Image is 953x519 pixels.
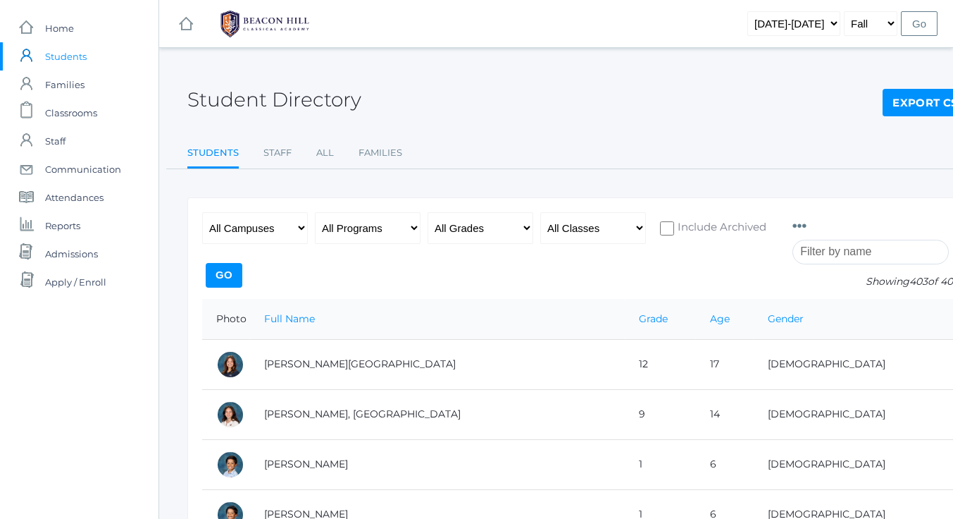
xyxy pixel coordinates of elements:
[45,155,121,183] span: Communication
[216,350,244,379] div: Charlotte Abdulla
[45,127,66,155] span: Staff
[216,451,244,479] div: Dominic Abrea
[206,263,242,288] input: Go
[696,339,753,389] td: 17
[264,312,315,325] a: Full Name
[45,183,104,212] span: Attendances
[45,42,87,71] span: Students
[263,139,292,167] a: Staff
[250,389,625,439] td: [PERSON_NAME], [GEOGRAPHIC_DATA]
[768,312,804,325] a: Gender
[250,339,625,389] td: [PERSON_NAME][GEOGRAPHIC_DATA]
[625,339,696,389] td: 12
[212,6,318,42] img: BHCALogos-05-308ed15e86a5a0abce9b8dd61676a3503ac9727e845dece92d48e8588c001991.png
[639,312,668,325] a: Grade
[45,99,97,127] span: Classrooms
[696,389,753,439] td: 14
[187,139,239,169] a: Students
[710,312,730,325] a: Age
[909,275,928,288] span: 403
[625,439,696,489] td: 1
[202,299,250,340] th: Photo
[625,389,696,439] td: 9
[696,439,753,489] td: 6
[45,14,74,42] span: Home
[45,240,98,268] span: Admissions
[674,219,766,237] span: Include Archived
[45,268,106,296] span: Apply / Enroll
[45,71,85,99] span: Families
[187,89,361,111] h2: Student Directory
[250,439,625,489] td: [PERSON_NAME]
[792,240,949,264] input: Filter by name
[660,221,674,236] input: Include Archived
[216,401,244,429] div: Phoenix Abdulla
[359,139,402,167] a: Families
[901,11,938,36] input: Go
[45,212,80,240] span: Reports
[316,139,334,167] a: All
